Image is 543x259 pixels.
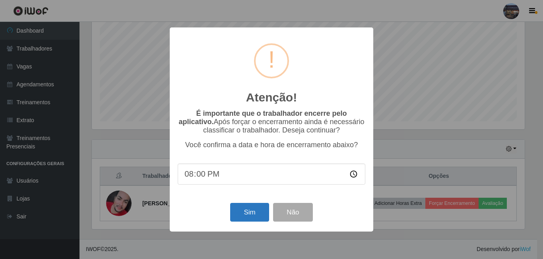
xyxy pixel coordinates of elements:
button: Sim [230,203,269,222]
p: Após forçar o encerramento ainda é necessário classificar o trabalhador. Deseja continuar? [178,109,365,134]
p: Você confirma a data e hora de encerramento abaixo? [178,141,365,149]
button: Não [273,203,312,222]
h2: Atenção! [246,90,297,105]
b: É importante que o trabalhador encerre pelo aplicativo. [178,109,347,126]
